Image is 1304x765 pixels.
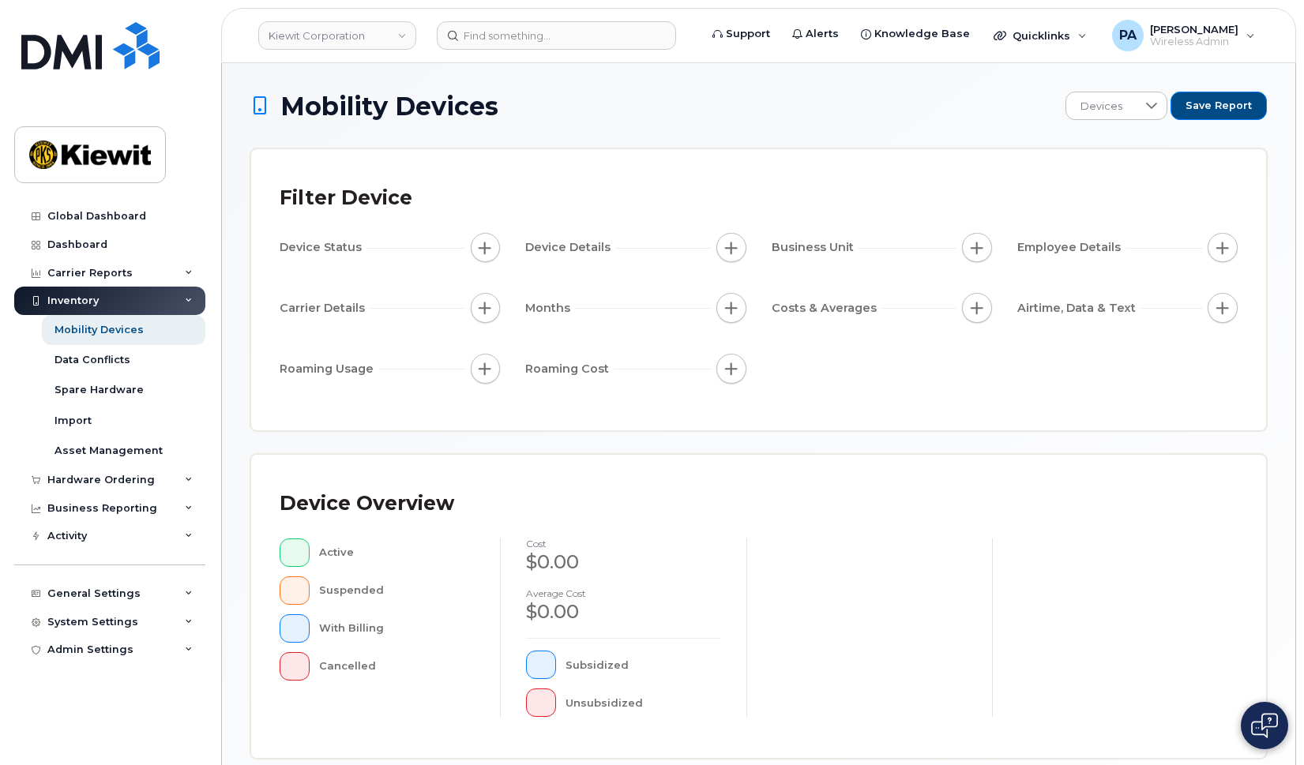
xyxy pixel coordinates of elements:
div: Filter Device [280,178,412,219]
div: Suspended [319,576,475,605]
span: Employee Details [1017,239,1125,256]
span: Save Report [1186,99,1252,113]
span: Devices [1066,92,1137,121]
div: With Billing [319,614,475,643]
div: $0.00 [526,598,720,625]
span: Device Status [280,239,366,256]
span: Months [525,300,575,317]
button: Save Report [1171,92,1267,120]
img: Open chat [1251,713,1278,738]
span: Roaming Usage [280,361,378,377]
span: Business Unit [772,239,859,256]
span: Airtime, Data & Text [1017,300,1141,317]
div: $0.00 [526,549,720,576]
h4: Average cost [526,588,720,598]
span: Carrier Details [280,300,370,317]
div: Subsidized [566,651,721,679]
h4: cost [526,538,720,549]
div: Cancelled [319,652,475,681]
span: Costs & Averages [772,300,881,317]
span: Device Details [525,239,615,256]
span: Roaming Cost [525,361,614,377]
div: Active [319,538,475,567]
div: Device Overview [280,483,454,524]
div: Unsubsidized [566,688,721,717]
span: Mobility Devices [280,92,498,120]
